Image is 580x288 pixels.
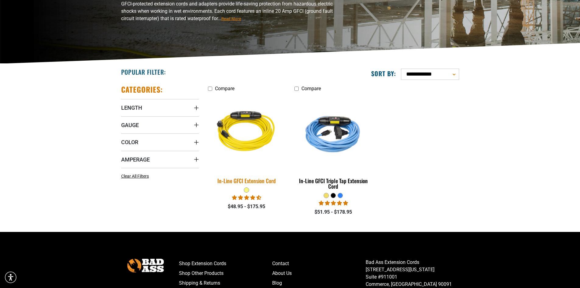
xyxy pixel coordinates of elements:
[208,94,286,187] a: Yellow In-Line GFCI Extension Cord
[121,1,333,21] span: GFCI-protected extension cords and adapters provide life-saving protection from hazardous electri...
[127,259,164,272] img: Bad Ass Extension Cords
[121,151,199,168] summary: Amperage
[121,85,163,94] h2: Categories:
[319,200,348,206] span: 5.00 stars
[301,86,321,91] span: Compare
[121,116,199,133] summary: Gauge
[208,203,286,210] div: $48.95 - $175.95
[371,69,396,77] label: Sort by:
[121,174,149,179] span: Clear All Filters
[121,156,150,163] span: Amperage
[295,98,372,168] img: Light Blue
[121,173,151,180] a: Clear All Filters
[204,94,289,172] img: Yellow
[215,86,234,91] span: Compare
[121,99,199,116] summary: Length
[179,268,272,278] a: Shop Other Products
[179,278,272,288] a: Shipping & Returns
[221,16,241,21] span: Read More
[272,278,366,288] a: Blog
[272,259,366,268] a: Contact
[121,133,199,151] summary: Color
[179,259,272,268] a: Shop Extension Cords
[272,268,366,278] a: About Us
[121,104,142,111] span: Length
[121,68,166,76] h2: Popular Filter:
[366,259,459,288] p: Bad Ass Extension Cords [STREET_ADDRESS][US_STATE] Suite #911001 Commerce, [GEOGRAPHIC_DATA] 90091
[208,178,286,183] div: In-Line GFCI Extension Cord
[294,178,372,189] div: In-Line GFCI Triple Tap Extension Cord
[294,94,372,193] a: Light Blue In-Line GFCI Triple Tap Extension Cord
[294,208,372,216] div: $51.95 - $178.95
[121,122,139,129] span: Gauge
[121,139,138,146] span: Color
[232,195,261,201] span: 4.62 stars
